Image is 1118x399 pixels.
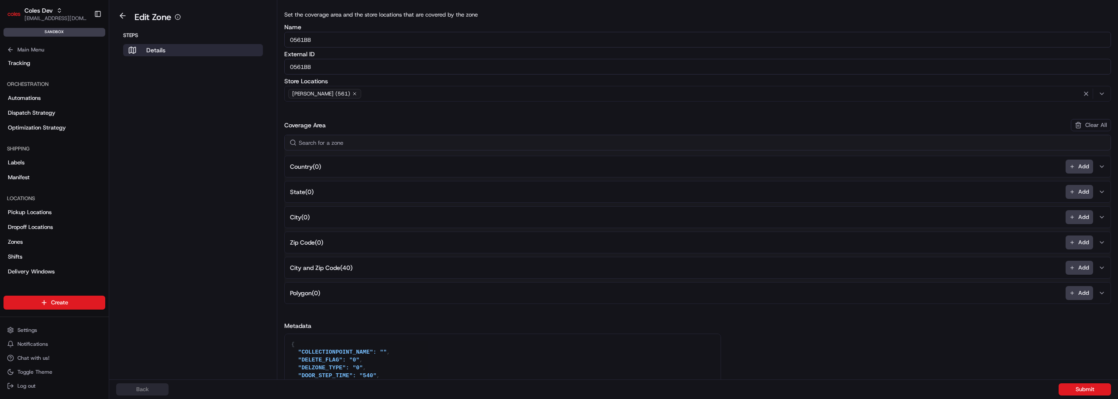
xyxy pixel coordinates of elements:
a: Dispatch Strategy [3,106,105,120]
button: Zip Code(0)Add [286,232,1109,253]
button: Create [3,296,105,310]
button: Log out [3,380,105,392]
span: Manifest [8,174,30,181]
span: Zip Code ( 0 ) [290,238,323,247]
span: Chat with us! [17,355,49,361]
img: Coles Dev [7,7,21,21]
button: City(0)Add [286,207,1109,228]
button: State(0)Add [286,181,1109,202]
button: Add [1066,210,1093,224]
img: Nash [9,9,26,26]
p: Details [146,46,166,55]
button: Add [1066,261,1093,275]
button: Chat with us! [3,352,105,364]
a: 📗Knowledge Base [5,123,70,139]
label: Store Locations [284,78,1111,84]
button: Settings [3,324,105,336]
a: Shifts [3,250,105,264]
span: [PERSON_NAME] (561) [292,90,350,97]
span: State ( 0 ) [290,188,314,196]
h3: Coverage Area [284,121,326,130]
p: Set the coverage area and the store locations that are covered by the zone [284,11,1111,19]
div: 💻 [74,127,81,134]
input: Clear [23,56,144,65]
h3: Metadata [284,321,1111,330]
button: Notifications [3,338,105,350]
span: Knowledge Base [17,126,67,135]
button: Submit [1059,383,1111,396]
a: Delivery Windows [3,265,105,279]
button: Clear All [1071,119,1111,131]
span: Dispatch Strategy [8,109,55,117]
span: Country ( 0 ) [290,162,321,171]
span: Polygon ( 0 ) [290,289,320,297]
span: Zones [8,238,23,246]
button: [EMAIL_ADDRESS][DOMAIN_NAME] [24,15,87,22]
button: Toggle Theme [3,366,105,378]
button: City and Zip Code(40)Add [286,257,1109,278]
span: City ( 0 ) [290,213,310,222]
a: Optimization Strategy [3,121,105,135]
span: City and Zip Code ( 40 ) [290,263,352,272]
div: Start new chat [30,83,143,92]
p: Steps [123,32,263,39]
button: Add [1066,160,1093,174]
button: Coles DevColes Dev[EMAIL_ADDRESS][DOMAIN_NAME] [3,3,90,24]
button: Add [1066,286,1093,300]
span: Labels [8,159,24,167]
button: Start new chat [148,86,159,96]
span: Tracking [8,59,30,67]
span: Delivery Windows [8,268,55,276]
span: Notifications [17,341,48,348]
a: Manifest [3,171,105,184]
a: Tracking [3,56,105,70]
div: 📗 [9,127,16,134]
span: Settings [17,327,37,334]
button: Details [123,44,263,56]
span: API Documentation [83,126,140,135]
a: 💻API Documentation [70,123,144,139]
span: Toggle Theme [17,368,52,375]
label: External ID [284,51,1111,57]
button: Add [1066,185,1093,199]
button: Add [1066,235,1093,249]
a: Dropoff Locations [3,220,105,234]
div: Locations [3,191,105,205]
div: Shipping [3,142,105,156]
input: Search for a zone [284,135,1111,150]
span: Shifts [8,253,22,261]
a: Zones [3,235,105,249]
span: Optimization Strategy [8,124,66,132]
span: Log out [17,382,35,389]
button: Country(0)Add [286,156,1109,177]
span: Pickup Locations [8,208,52,216]
span: Pylon [87,148,106,154]
div: sandbox [3,28,105,37]
a: Pickup Locations [3,205,105,219]
span: Create [51,299,68,307]
div: Orchestration [3,77,105,91]
button: [PERSON_NAME] (561) [284,86,1111,102]
img: 1736555255976-a54dd68f-1ca7-489b-9aae-adbdc363a1c4 [9,83,24,99]
a: Automations [3,91,105,105]
button: Polygon(0)Add [286,283,1109,304]
label: Name [284,24,1111,30]
a: Labels [3,156,105,170]
span: Dropoff Locations [8,223,53,231]
a: Powered byPylon [62,147,106,154]
span: Main Menu [17,46,44,53]
div: We're available if you need us! [30,92,110,99]
span: Automations [8,94,41,102]
h1: Edit Zone [135,11,171,23]
button: Main Menu [3,44,105,56]
p: Welcome 👋 [9,35,159,49]
button: Coles Dev [24,6,53,15]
